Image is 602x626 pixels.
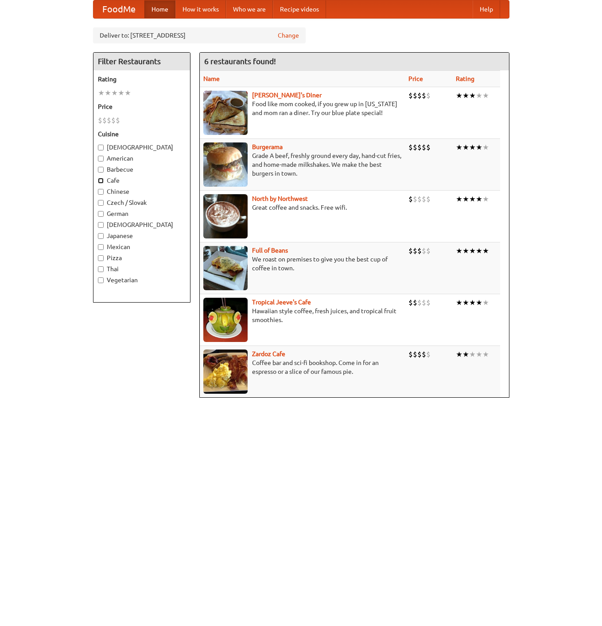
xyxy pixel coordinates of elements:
[111,88,118,98] li: ★
[98,130,186,138] h5: Cuisine
[482,246,489,256] li: ★
[426,298,431,307] li: $
[124,88,131,98] li: ★
[417,349,422,359] li: $
[98,176,186,185] label: Cafe
[278,31,299,40] a: Change
[469,194,476,204] li: ★
[203,151,401,178] p: Grade A beef, freshly ground every day, hand-cut fries, and home-made milkshakes. We make the bes...
[118,88,124,98] li: ★
[98,143,186,152] label: [DEMOGRAPHIC_DATA]
[417,142,422,152] li: $
[426,194,431,204] li: $
[98,75,186,84] h5: Rating
[252,350,285,357] a: Zardoz Cafe
[413,246,417,256] li: $
[426,246,431,256] li: $
[98,277,104,283] input: Vegetarian
[98,156,104,161] input: American
[203,75,220,82] a: Name
[98,255,104,261] input: Pizza
[476,142,482,152] li: ★
[462,194,469,204] li: ★
[203,246,248,290] img: beans.jpg
[98,244,104,250] input: Mexican
[469,91,476,100] li: ★
[252,195,308,202] a: North by Northwest
[98,222,104,228] input: [DEMOGRAPHIC_DATA]
[98,167,104,173] input: Barbecue
[408,349,413,359] li: $
[462,246,469,256] li: ★
[93,0,144,18] a: FoodMe
[417,246,422,256] li: $
[252,92,322,99] a: [PERSON_NAME]'s Diner
[204,57,276,65] ng-pluralize: 6 restaurants found!
[426,91,431,100] li: $
[422,298,426,307] li: $
[226,0,273,18] a: Who we are
[98,253,186,262] label: Pizza
[98,115,102,125] li: $
[422,246,426,256] li: $
[422,349,426,359] li: $
[417,91,422,100] li: $
[408,298,413,307] li: $
[273,0,326,18] a: Recipe videos
[98,209,186,218] label: German
[408,194,413,204] li: $
[422,194,426,204] li: $
[456,142,462,152] li: ★
[98,198,186,207] label: Czech / Slovak
[98,211,104,217] input: German
[469,298,476,307] li: ★
[107,115,111,125] li: $
[456,91,462,100] li: ★
[203,100,401,117] p: Food like mom cooked, if you grew up in [US_STATE] and mom ran a diner. Try our blue plate special!
[203,194,248,238] img: north.jpg
[98,189,104,195] input: Chinese
[98,233,104,239] input: Japanese
[482,142,489,152] li: ★
[422,91,426,100] li: $
[93,53,190,70] h4: Filter Restaurants
[476,298,482,307] li: ★
[426,142,431,152] li: $
[408,142,413,152] li: $
[98,154,186,163] label: American
[413,349,417,359] li: $
[144,0,175,18] a: Home
[408,75,423,82] a: Price
[98,265,186,273] label: Thai
[408,246,413,256] li: $
[456,246,462,256] li: ★
[456,349,462,359] li: ★
[482,298,489,307] li: ★
[469,349,476,359] li: ★
[203,358,401,376] p: Coffee bar and sci-fi bookshop. Come in for an espresso or a slice of our famous pie.
[469,246,476,256] li: ★
[203,203,401,212] p: Great coffee and snacks. Free wifi.
[203,349,248,394] img: zardoz.jpg
[203,307,401,324] p: Hawaiian style coffee, fresh juices, and tropical fruit smoothies.
[102,115,107,125] li: $
[98,187,186,196] label: Chinese
[417,194,422,204] li: $
[413,142,417,152] li: $
[93,27,306,43] div: Deliver to: [STREET_ADDRESS]
[422,142,426,152] li: $
[111,115,116,125] li: $
[98,242,186,251] label: Mexican
[462,298,469,307] li: ★
[203,142,248,187] img: burgerama.jpg
[98,88,105,98] li: ★
[252,299,311,306] a: Tropical Jeeve's Cafe
[469,142,476,152] li: ★
[252,143,283,150] a: Burgerama
[476,91,482,100] li: ★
